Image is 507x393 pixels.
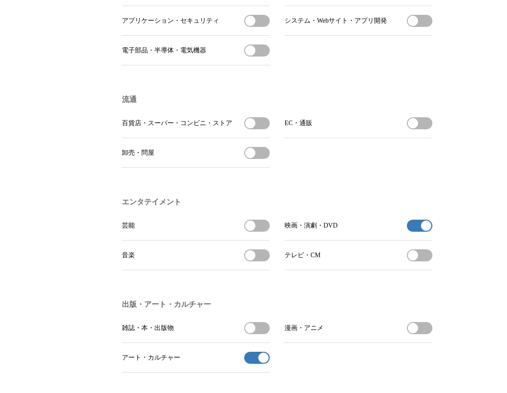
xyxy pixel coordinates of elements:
h3: 出版・アート・カルチャー [122,300,432,310]
h3: エンタテイメント [122,197,432,207]
span: 卸売・問屋 [122,149,154,157]
span: アート・カルチャー [122,354,180,362]
span: EC・通販 [285,119,312,127]
span: 映画・演劇・DVD [285,222,337,230]
span: アプリケーション・セキュリティ [122,17,219,25]
span: 電子部品・半導体・電気機器 [122,46,206,55]
span: システム・Webサイト・アプリ開発 [285,17,387,25]
span: 百貨店・スーパー・コンビニ・ストア [122,119,232,127]
span: 雑誌・本・出版物 [122,324,174,332]
span: 音楽 [122,251,135,260]
span: 漫画・アニメ [285,324,323,332]
h3: 流通 [122,95,432,105]
span: 芸能 [122,222,135,230]
span: テレビ・CM [285,251,321,260]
